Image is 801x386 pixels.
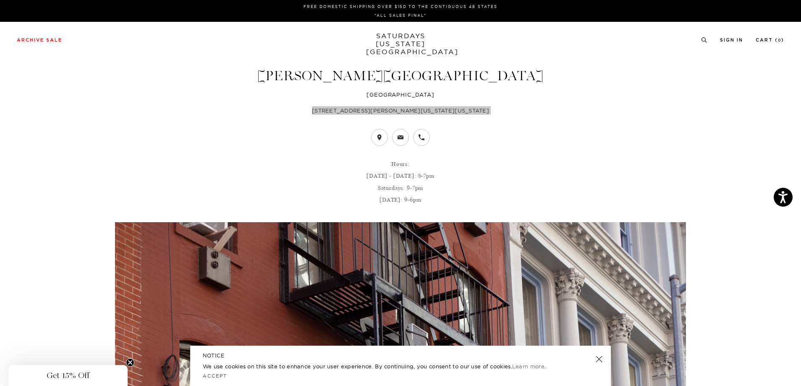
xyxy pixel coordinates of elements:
a: SATURDAYS[US_STATE][GEOGRAPHIC_DATA] [366,32,435,56]
p: FREE DOMESTIC SHIPPING OVER $150 TO THE CONTIGUOUS 48 STATES [20,3,781,10]
div: Get 15% OffClose teaser [8,365,128,386]
a: Learn more [512,363,544,370]
p: [DATE] - [DATE]: 8-7pm [115,172,686,180]
a: Sign In [720,38,743,42]
p: [DATE]: 9-6pm [115,196,686,204]
a: Archive Sale [17,38,62,42]
a: Accept [203,373,227,379]
h1: [PERSON_NAME][GEOGRAPHIC_DATA] [115,69,686,83]
p: We use cookies on this site to enhance your user experience. By continuing, you consent to our us... [203,362,568,370]
p: [STREET_ADDRESS][PERSON_NAME][US_STATE][US_STATE] [115,106,686,115]
button: Close teaser [126,358,134,367]
h5: NOTICE [203,352,598,360]
p: Saturdays: 9-7pm [115,184,686,192]
p: *ALL SALES FINAL* [20,12,781,18]
a: Cart (0) [756,38,784,42]
span: Get 15% Off [47,370,89,381]
h4: [GEOGRAPHIC_DATA] [115,90,686,99]
small: 0 [778,39,781,42]
p: Hours: [115,160,686,168]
